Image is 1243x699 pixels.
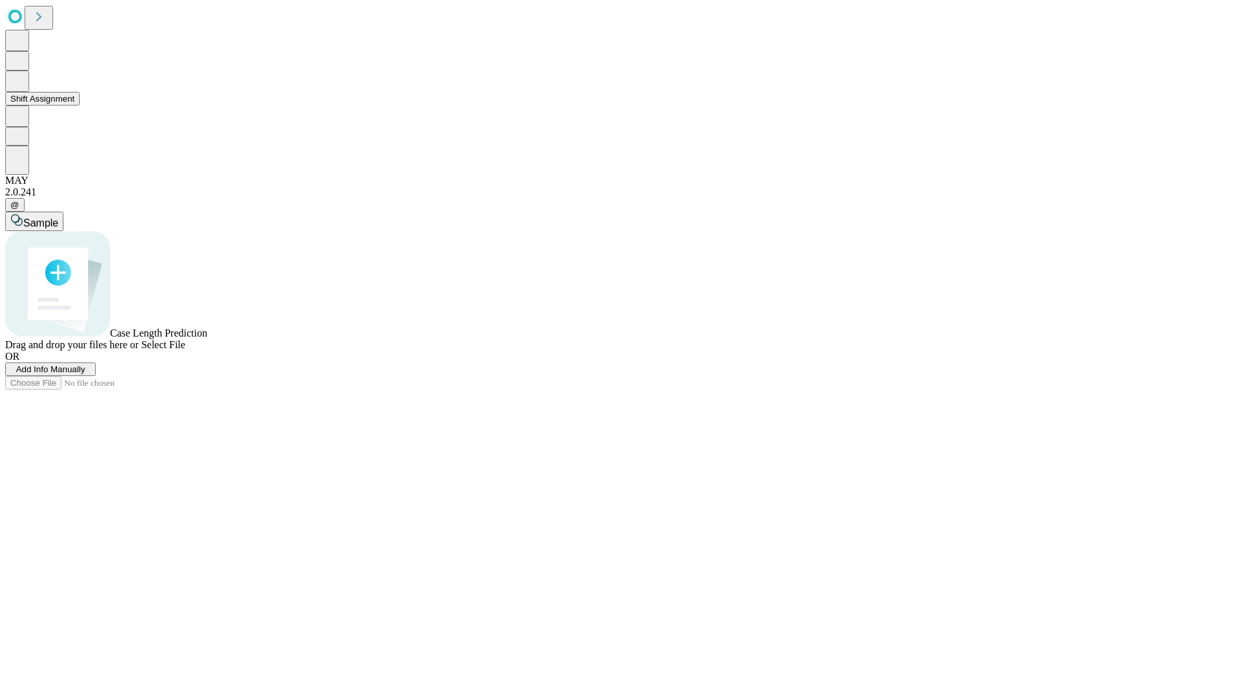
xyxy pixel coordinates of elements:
[10,200,19,210] span: @
[5,362,96,376] button: Add Info Manually
[141,339,185,350] span: Select File
[5,198,25,212] button: @
[5,212,63,231] button: Sample
[110,327,207,338] span: Case Length Prediction
[5,186,1238,198] div: 2.0.241
[5,351,19,362] span: OR
[5,175,1238,186] div: MAY
[23,217,58,228] span: Sample
[5,92,80,105] button: Shift Assignment
[16,364,85,374] span: Add Info Manually
[5,339,139,350] span: Drag and drop your files here or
